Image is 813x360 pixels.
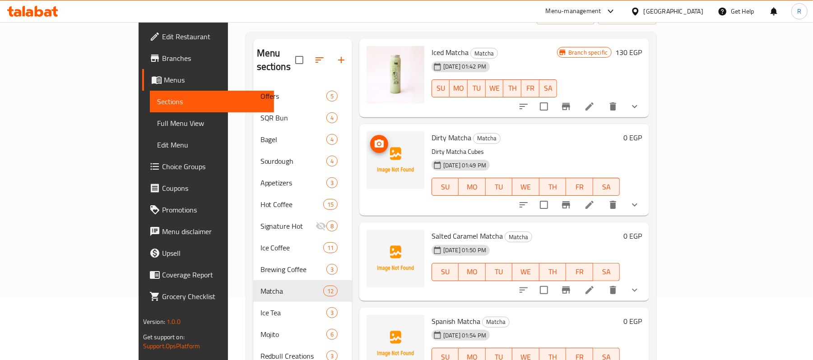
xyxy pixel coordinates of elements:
button: FR [566,263,593,281]
span: Select to update [534,195,553,214]
svg: Show Choices [629,199,640,210]
span: 5 [327,92,337,101]
button: TU [486,263,512,281]
span: Hot Coffee [260,199,323,210]
img: Salted Caramel Matcha [367,230,424,287]
div: items [326,307,338,318]
button: sort-choices [513,194,534,216]
span: Ice Coffee [260,242,323,253]
span: Matcha [505,232,532,242]
span: Offers [260,91,326,102]
a: Grocery Checklist [142,286,274,307]
span: [DATE] 01:42 PM [440,62,490,71]
span: MO [453,82,464,95]
div: items [326,91,338,102]
h2: Menu sections [257,46,295,74]
span: Matcha [483,317,509,327]
span: Mojito [260,329,326,340]
span: Bagel [260,134,326,145]
div: Bagel4 [253,129,352,150]
span: 4 [327,157,337,166]
span: Sections [157,96,267,107]
button: MO [450,79,468,97]
span: [DATE] 01:50 PM [440,246,490,254]
a: Menus [142,69,274,91]
span: SA [543,82,554,95]
span: 11 [324,244,337,252]
span: Coupons [162,183,267,194]
div: items [326,329,338,340]
button: SA [593,263,620,281]
button: Branch-specific-item [555,279,577,301]
span: 3 [327,309,337,317]
span: 6 [327,330,337,339]
span: Sourdough [260,156,326,166]
button: SA [539,79,557,97]
span: FR [525,82,536,95]
button: TH [539,178,566,196]
button: Branch-specific-item [555,96,577,117]
button: FR [521,79,539,97]
button: show more [624,96,646,117]
div: [GEOGRAPHIC_DATA] [644,6,703,16]
span: WE [516,180,535,194]
span: Dirty Matcha [432,131,471,144]
span: Full Menu View [157,118,267,129]
h6: 130 EGP [615,46,642,59]
div: Offers5 [253,85,352,107]
span: Ice Tea [260,307,326,318]
a: Upsell [142,242,274,264]
div: Matcha [470,48,498,59]
button: delete [602,96,624,117]
span: TH [507,82,518,95]
button: WE [512,178,539,196]
span: 12 [324,287,337,295]
span: Iced Matcha [432,46,469,59]
img: Dirty Matcha [367,131,424,189]
span: 4 [327,114,337,122]
svg: Show Choices [629,285,640,295]
button: Branch-specific-item [555,194,577,216]
button: WE [512,263,539,281]
span: TU [489,265,509,278]
span: TU [489,180,509,194]
span: Matcha [474,133,500,143]
a: Coverage Report [142,264,274,286]
button: TU [486,178,512,196]
span: Salted Caramel Matcha [432,229,503,243]
button: SA [593,178,620,196]
div: Brewing Coffee3 [253,258,352,280]
div: Matcha [473,133,501,144]
button: delete [602,194,624,216]
a: Branches [142,47,274,69]
a: Edit menu item [584,101,595,112]
span: Select to update [534,97,553,116]
p: Dirty Matcha Cubes [432,146,620,157]
div: Ice Tea3 [253,302,352,323]
div: Hot Coffee15 [253,194,352,215]
a: Choice Groups [142,156,274,177]
a: Edit Menu [150,134,274,156]
button: sort-choices [513,279,534,301]
a: Menu disclaimer [142,221,274,242]
a: Edit Restaurant [142,26,274,47]
h6: 0 EGP [623,131,642,144]
button: TH [503,79,521,97]
span: Promotions [162,204,267,215]
span: Spanish Matcha [432,314,480,328]
a: Edit menu item [584,285,595,295]
span: Branch specific [565,48,611,57]
div: Ice Coffee11 [253,237,352,258]
span: SA [597,180,616,194]
span: Choice Groups [162,161,267,172]
div: Appetizers3 [253,172,352,194]
span: SQR Bun [260,112,326,123]
a: Coupons [142,177,274,199]
span: Matcha [471,48,497,59]
span: 3 [327,265,337,274]
span: 4 [327,135,337,144]
span: 15 [324,200,337,209]
div: items [326,264,338,275]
